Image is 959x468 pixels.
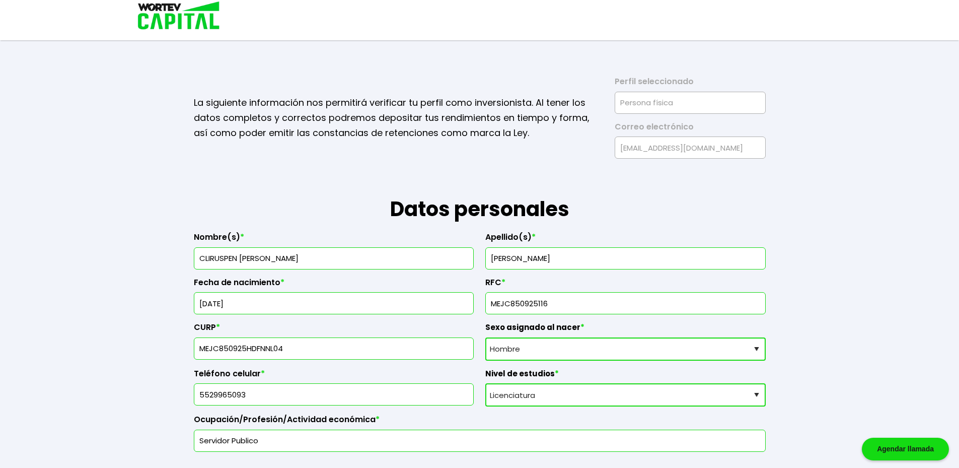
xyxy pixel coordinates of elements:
[485,278,766,293] label: RFC
[485,322,766,338] label: Sexo asignado al nacer
[862,438,949,460] div: Agendar llamada
[198,293,470,314] input: DD/MM/AAAA
[615,122,766,137] label: Correo electrónico
[194,415,766,430] label: Ocupación/Profesión/Actividad económica
[615,77,766,92] label: Perfil seleccionado
[194,159,766,224] h1: Datos personales
[194,322,474,338] label: CURP
[485,369,766,384] label: Nivel de estudios
[490,293,761,314] input: 13 caracteres
[198,338,470,359] input: 18 caracteres
[194,369,474,384] label: Teléfono celular
[485,232,766,247] label: Apellido(s)
[194,232,474,247] label: Nombre(s)
[198,384,470,405] input: 10 dígitos
[194,278,474,293] label: Fecha de nacimiento
[194,95,601,141] p: La siguiente información nos permitirá verificar tu perfil como inversionista. Al tener los datos...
